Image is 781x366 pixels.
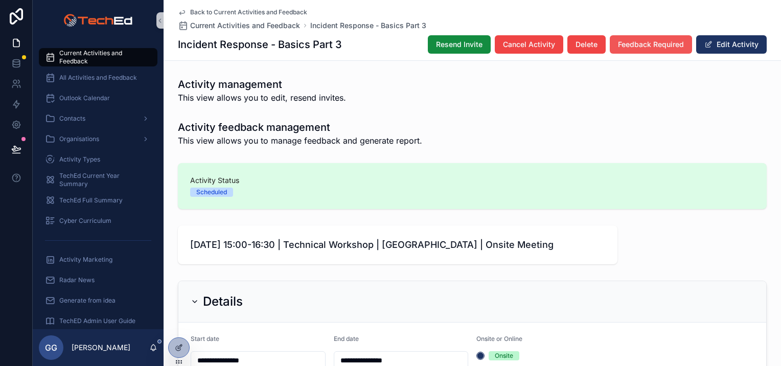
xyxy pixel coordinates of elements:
[190,8,307,16] span: Back to Current Activities and Feedback
[39,130,157,148] a: Organisations
[618,39,684,50] span: Feedback Required
[178,91,346,104] span: This view allows you to edit, resend invites.
[59,115,85,123] span: Contacts
[178,37,342,52] h1: Incident Response - Basics Part 3
[310,20,426,31] a: Incident Response - Basics Part 3
[39,48,157,66] a: Current Activities and Feedback
[59,256,112,264] span: Activity Marketing
[63,12,132,29] img: App logo
[39,171,157,189] a: TechEd Current Year Summary
[576,39,598,50] span: Delete
[696,35,767,54] button: Edit Activity
[503,39,555,50] span: Cancel Activity
[59,155,100,164] span: Activity Types
[59,317,135,325] span: TechED Admin User Guide
[495,351,513,360] div: Onsite
[33,41,164,329] div: scrollable content
[59,217,111,225] span: Cyber Curriculum
[178,77,346,91] h1: Activity management
[59,296,116,305] span: Generate from idea
[196,188,227,197] div: Scheduled
[610,35,692,54] button: Feedback Required
[178,134,422,147] span: This view allows you to manage feedback and generate report.
[203,293,243,310] h2: Details
[39,191,157,210] a: TechEd Full Summary
[45,341,57,354] span: GG
[476,335,522,342] span: Onsite or Online
[39,89,157,107] a: Outlook Calendar
[178,20,300,31] a: Current Activities and Feedback
[39,291,157,310] a: Generate from idea
[39,109,157,128] a: Contacts
[59,49,147,65] span: Current Activities and Feedback
[59,172,147,188] span: TechEd Current Year Summary
[567,35,606,54] button: Delete
[72,342,130,353] p: [PERSON_NAME]
[334,335,359,342] span: End date
[39,212,157,230] a: Cyber Curriculum
[190,238,605,252] span: [DATE] 15:00-16:30 | Technical Workshop | [GEOGRAPHIC_DATA] | Onsite Meeting
[39,271,157,289] a: Radar News
[495,35,563,54] button: Cancel Activity
[39,250,157,269] a: Activity Marketing
[178,8,307,16] a: Back to Current Activities and Feedback
[59,135,99,143] span: Organisations
[190,20,300,31] span: Current Activities and Feedback
[39,68,157,87] a: All Activities and Feedback
[39,150,157,169] a: Activity Types
[178,120,422,134] h1: Activity feedback management
[39,312,157,330] a: TechED Admin User Guide
[436,39,483,50] span: Resend Invite
[190,175,754,186] span: Activity Status
[59,94,110,102] span: Outlook Calendar
[59,74,137,82] span: All Activities and Feedback
[59,196,123,204] span: TechEd Full Summary
[59,276,95,284] span: Radar News
[428,35,491,54] button: Resend Invite
[191,335,219,342] span: Start date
